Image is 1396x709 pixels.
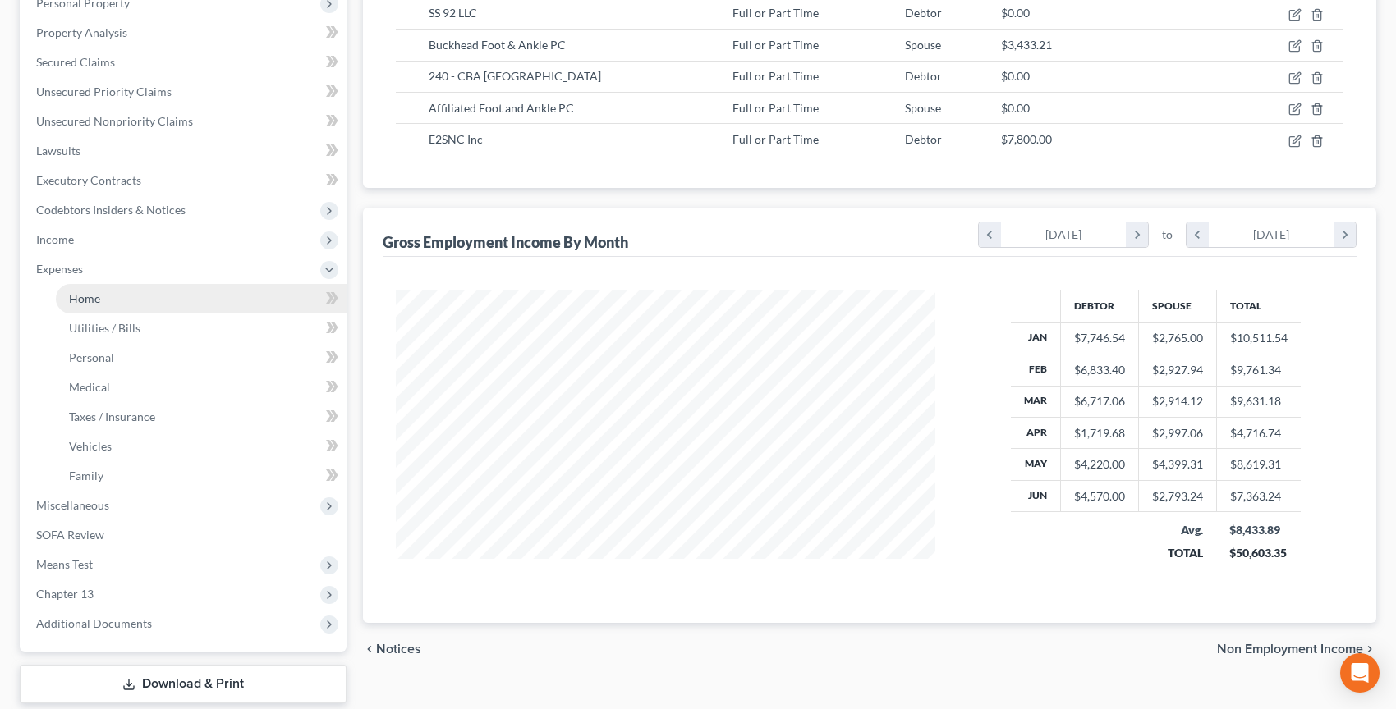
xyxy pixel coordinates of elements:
[1074,488,1125,505] div: $4,570.00
[1152,456,1203,473] div: $4,399.31
[1001,6,1030,20] span: $0.00
[69,321,140,335] span: Utilities / Bills
[732,69,819,83] span: Full or Part Time
[69,439,112,453] span: Vehicles
[1216,322,1301,354] td: $10,511.54
[23,107,347,136] a: Unsecured Nonpriority Claims
[1001,222,1127,247] div: [DATE]
[69,350,114,364] span: Personal
[732,101,819,115] span: Full or Part Time
[376,643,421,656] span: Notices
[23,520,347,550] a: SOFA Review
[1011,449,1061,480] th: May
[732,38,819,52] span: Full or Part Time
[1001,69,1030,83] span: $0.00
[1152,393,1203,409] div: $2,914.12
[1074,425,1125,441] div: $1,719.68
[905,69,942,83] span: Debtor
[1152,488,1203,505] div: $2,793.24
[1152,425,1203,441] div: $2,997.06
[1074,456,1125,473] div: $4,220.00
[1209,222,1334,247] div: [DATE]
[23,77,347,107] a: Unsecured Priority Claims
[1216,480,1301,511] td: $7,363.24
[20,665,347,703] a: Download & Print
[36,262,83,276] span: Expenses
[56,461,347,491] a: Family
[1217,643,1363,656] span: Non Employment Income
[1334,222,1356,247] i: chevron_right
[36,203,186,217] span: Codebtors Insiders & Notices
[36,25,127,39] span: Property Analysis
[1217,643,1376,656] button: Non Employment Income chevron_right
[23,136,347,166] a: Lawsuits
[905,101,941,115] span: Spouse
[36,557,93,571] span: Means Test
[1011,480,1061,511] th: Jun
[1229,522,1288,538] div: $8,433.89
[69,380,110,394] span: Medical
[363,643,421,656] button: chevron_left Notices
[36,528,104,542] span: SOFA Review
[1074,393,1125,409] div: $6,717.06
[36,616,152,630] span: Additional Documents
[1216,354,1301,386] td: $9,761.34
[36,587,94,601] span: Chapter 13
[36,232,74,246] span: Income
[979,222,1001,247] i: chevron_left
[1340,653,1380,693] div: Open Intercom Messenger
[36,144,80,158] span: Lawsuits
[1187,222,1209,247] i: chevron_left
[732,6,819,20] span: Full or Part Time
[56,313,347,343] a: Utilities / Bills
[1216,418,1301,449] td: $4,716.74
[1363,643,1376,656] i: chevron_right
[905,132,942,146] span: Debtor
[1011,418,1061,449] th: Apr
[429,101,574,115] span: Affiliated Foot and Ankle PC
[56,432,347,461] a: Vehicles
[1151,522,1203,538] div: Avg.
[56,402,347,432] a: Taxes / Insurance
[1216,449,1301,480] td: $8,619.31
[56,373,347,402] a: Medical
[23,48,347,77] a: Secured Claims
[1011,354,1061,386] th: Feb
[23,166,347,195] a: Executory Contracts
[36,498,109,512] span: Miscellaneous
[1001,38,1052,52] span: $3,433.21
[732,132,819,146] span: Full or Part Time
[429,38,566,52] span: Buckhead Foot & Ankle PC
[383,232,628,252] div: Gross Employment Income By Month
[69,291,100,305] span: Home
[1216,386,1301,417] td: $9,631.18
[1216,290,1301,322] th: Total
[1074,362,1125,378] div: $6,833.40
[429,132,483,146] span: E2SNC Inc
[1074,330,1125,346] div: $7,746.54
[1126,222,1148,247] i: chevron_right
[1011,322,1061,354] th: Jan
[1162,226,1173,243] span: to
[1138,290,1216,322] th: Spouse
[1001,101,1030,115] span: $0.00
[905,38,941,52] span: Spouse
[1060,290,1138,322] th: Debtor
[1011,386,1061,417] th: Mar
[36,55,115,69] span: Secured Claims
[1229,545,1288,561] div: $50,603.35
[905,6,942,20] span: Debtor
[1001,132,1052,146] span: $7,800.00
[429,69,601,83] span: 240 - CBA [GEOGRAPHIC_DATA]
[36,173,141,187] span: Executory Contracts
[56,284,347,313] a: Home
[36,85,172,98] span: Unsecured Priority Claims
[36,114,193,128] span: Unsecured Nonpriority Claims
[1152,362,1203,378] div: $2,927.94
[1152,330,1203,346] div: $2,765.00
[69,469,103,483] span: Family
[429,6,477,20] span: SS 92 LLC
[56,343,347,373] a: Personal
[363,643,376,656] i: chevron_left
[69,409,155,423] span: Taxes / Insurance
